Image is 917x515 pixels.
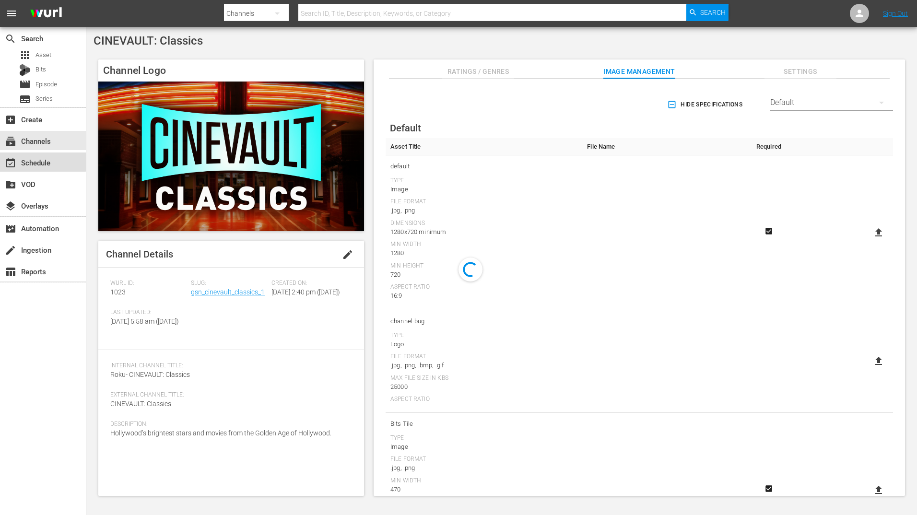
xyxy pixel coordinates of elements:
span: External Channel Title: [110,391,347,399]
span: Hollywood’s brightest stars and movies from the Golden Age of Hollywood. [110,429,331,437]
span: Internal Channel Title: [110,362,347,370]
span: CINEVAULT: Classics [110,400,171,408]
div: Type [390,332,577,339]
div: Aspect Ratio [390,396,577,403]
div: .jpg, .png [390,463,577,473]
span: Search [700,4,726,21]
span: [DATE] 5:58 am ([DATE]) [110,317,179,325]
span: Reports [5,266,16,278]
div: 1280x720 minimum [390,227,577,237]
button: edit [336,243,359,266]
span: Settings [764,66,836,78]
span: Ingestion [5,245,16,256]
span: Created On: [271,280,347,287]
div: Type [390,177,577,185]
span: menu [6,8,17,19]
span: Episode [19,79,31,90]
span: Slug: [191,280,267,287]
span: Ratings / Genres [442,66,514,78]
div: 1280 [390,248,577,258]
div: Logo [390,339,577,349]
div: Dimensions [390,220,577,227]
span: Automation [5,223,16,234]
div: Min Width [390,241,577,248]
span: Default [390,122,421,134]
span: edit [342,249,353,260]
img: CINEVAULT: Classics [98,82,364,231]
div: Max File Size In Kbs [390,375,577,382]
span: VOD [5,179,16,190]
div: Min Height [390,262,577,270]
h4: Channel Logo [98,59,364,82]
span: Overlays [5,200,16,212]
div: 720 [390,270,577,280]
a: gsn_cinevault_classics_1 [191,288,265,296]
span: Hide Specifications [669,100,742,110]
span: channel-bug [390,315,577,328]
img: ans4CAIJ8jUAAAAAAAAAAAAAAAAAAAAAAAAgQb4GAAAAAAAAAAAAAAAAAAAAAAAAJMjXAAAAAAAAAAAAAAAAAAAAAAAAgAT5G... [23,2,69,25]
div: Type [390,434,577,442]
div: Default [770,89,893,116]
span: Wurl ID: [110,280,186,287]
span: Asset [19,49,31,61]
div: Aspect Ratio [390,283,577,291]
span: default [390,160,577,173]
span: Search [5,33,16,45]
span: Series [19,94,31,105]
div: 470 [390,485,577,494]
div: .jpg, .png, .bmp, .gif [390,361,577,370]
div: File Format [390,353,577,361]
div: .jpg, .png [390,206,577,215]
button: Search [686,4,729,21]
a: Sign Out [883,10,908,17]
span: Roku- CINEVAULT: Classics [110,371,190,378]
div: Image [390,442,577,452]
div: Image [390,185,577,194]
div: Min Width [390,477,577,485]
button: Hide Specifications [665,91,746,118]
span: Channel Details [106,248,173,260]
svg: Required [763,227,775,235]
span: Create [5,114,16,126]
div: 25000 [390,382,577,392]
span: Last Updated: [110,309,186,316]
div: File Format [390,456,577,463]
span: Series [35,94,53,104]
div: 16:9 [390,291,577,301]
th: Asset Title [386,138,582,155]
span: Schedule [5,157,16,169]
span: Image Management [603,66,675,78]
span: Episode [35,80,57,89]
span: Bits Tile [390,418,577,430]
span: Bits [35,65,46,74]
div: Bits [19,64,31,76]
span: [DATE] 2:40 pm ([DATE]) [271,288,340,296]
th: Required [748,138,789,155]
span: CINEVAULT: Classics [94,34,203,47]
span: Channels [5,136,16,147]
div: File Format [390,198,577,206]
th: File Name [582,138,748,155]
span: Asset [35,50,51,60]
span: Description: [110,421,347,428]
svg: Required [763,484,775,493]
span: 1023 [110,288,126,296]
